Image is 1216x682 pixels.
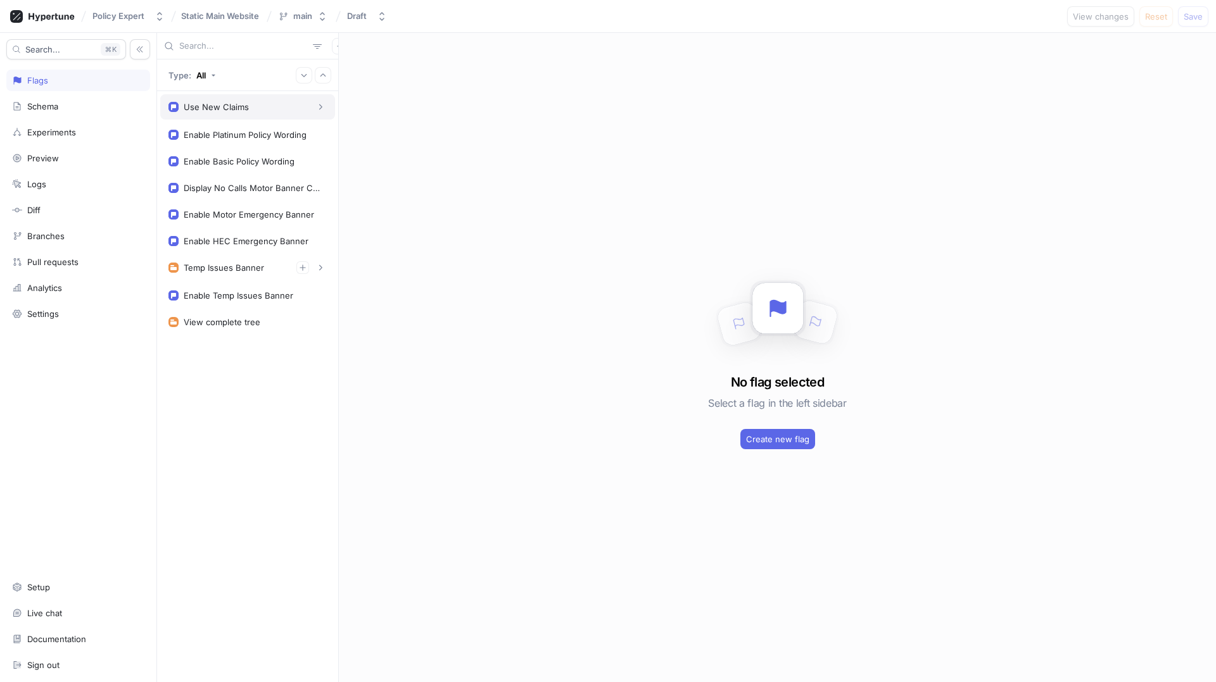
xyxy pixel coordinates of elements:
button: Save [1178,6,1208,27]
span: Search... [25,46,60,53]
button: Create new flag [740,429,815,449]
div: Flags [27,75,48,85]
div: Temp Issues Banner [184,263,264,273]
div: Display No Calls Motor Banner Content [184,183,322,193]
span: Create new flag [746,435,809,443]
div: View complete tree [184,317,260,327]
button: Collapse all [315,67,331,84]
div: Branches [27,231,65,241]
button: main [273,6,332,27]
div: Experiments [27,127,76,137]
div: Live chat [27,608,62,618]
span: View changes [1073,13,1129,20]
h5: Select a flag in the left sidebar [708,392,846,414]
button: Policy Expert [87,6,170,27]
div: Settings [27,309,59,319]
div: Sign out [27,660,60,670]
div: Documentation [27,634,86,644]
div: Enable Platinum Policy Wording [184,130,307,140]
span: Reset [1145,13,1167,20]
p: Type: [168,70,191,80]
a: Documentation [6,628,150,650]
button: Search...K [6,39,126,59]
div: Setup [27,582,50,592]
div: Use New Claims [184,102,249,112]
div: Analytics [27,283,62,293]
div: Enable Temp Issues Banner [184,290,293,301]
div: Enable Basic Policy Wording [184,156,294,166]
div: Enable Motor Emergency Banner [184,209,314,220]
div: Pull requests [27,257,79,267]
button: View changes [1067,6,1134,27]
button: Draft [342,6,392,27]
div: Diff [27,205,41,215]
div: main [293,11,312,22]
button: Expand all [296,67,312,84]
div: Preview [27,153,59,163]
span: Static Main Website [181,11,259,20]
div: Logs [27,179,46,189]
div: Policy Expert [92,11,144,22]
div: All [196,70,206,80]
div: K [101,43,120,56]
input: Search... [179,40,308,53]
button: Type: All [164,64,220,86]
h3: No flag selected [731,373,824,392]
div: Schema [27,101,58,111]
div: Draft [347,11,367,22]
span: Save [1184,13,1203,20]
button: Reset [1139,6,1173,27]
div: Enable HEC Emergency Banner [184,236,308,246]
